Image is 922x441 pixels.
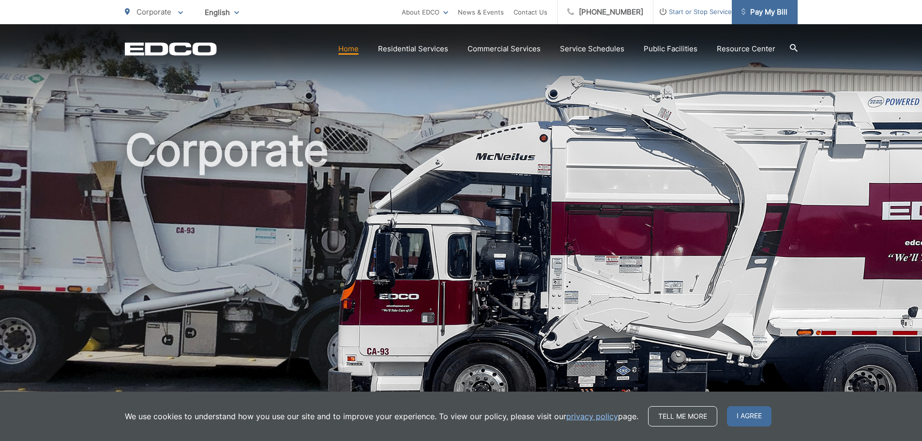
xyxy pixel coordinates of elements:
a: Public Facilities [644,43,697,55]
a: Service Schedules [560,43,624,55]
a: Resource Center [717,43,775,55]
a: Contact Us [514,6,547,18]
a: Residential Services [378,43,448,55]
a: EDCD logo. Return to the homepage. [125,42,217,56]
p: We use cookies to understand how you use our site and to improve your experience. To view our pol... [125,411,638,422]
span: Corporate [136,7,171,16]
h1: Corporate [125,126,798,432]
a: privacy policy [566,411,618,422]
a: News & Events [458,6,504,18]
a: Commercial Services [468,43,541,55]
a: Home [338,43,359,55]
a: Tell me more [648,406,717,426]
span: Pay My Bill [741,6,787,18]
span: English [197,4,246,21]
a: About EDCO [402,6,448,18]
span: I agree [727,406,771,426]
